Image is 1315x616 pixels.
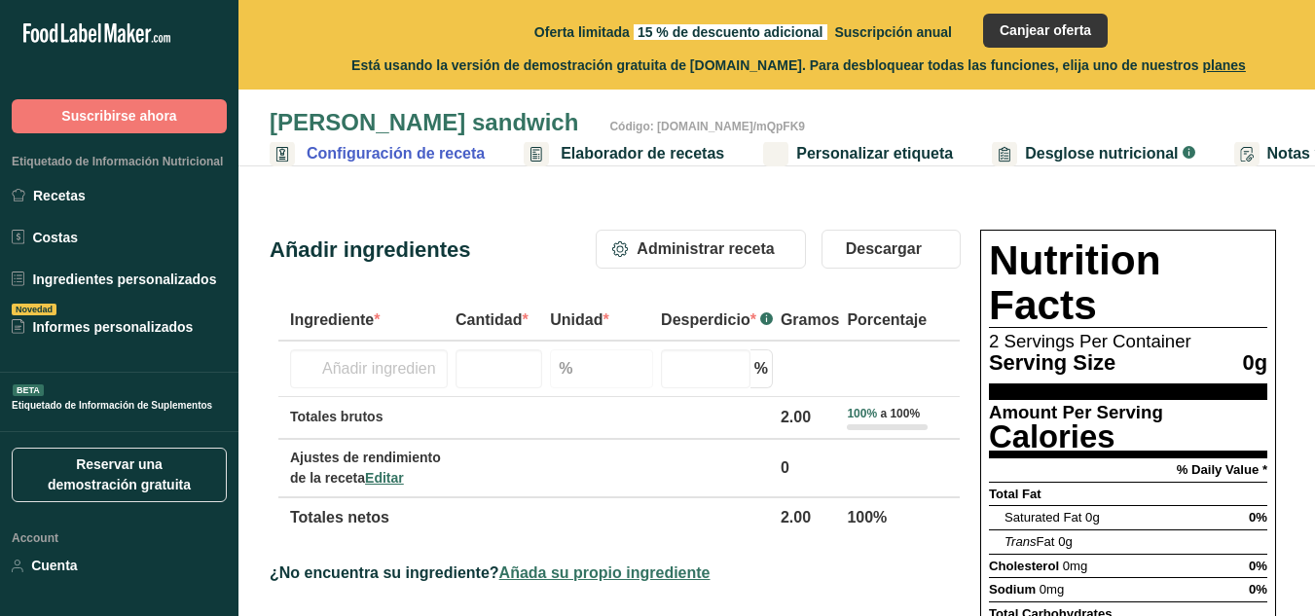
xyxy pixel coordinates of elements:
div: 2 Servings Per Container [989,332,1267,351]
a: Desglose nutricional [992,141,1194,166]
th: 100% [843,496,931,537]
span: Añada su propio ingrediente [499,562,711,585]
span: planes [1203,57,1246,73]
span: 0% [1249,582,1267,597]
div: Desperdicio [661,308,773,332]
span: Cholesterol [989,559,1059,573]
span: Sodium [989,582,1036,597]
span: Está usando la versión de demostración gratuita de [DOMAIN_NAME]. Para desbloquear todas las func... [351,55,1246,76]
div: Calories [989,422,1163,451]
div: Administrar receta [637,237,774,261]
span: Fat [1005,534,1055,549]
th: Totales netos [286,496,777,537]
section: % Daily Value * [989,458,1267,482]
span: Gramos [781,308,839,332]
span: Desglose nutricional [1025,142,1178,165]
span: Editar [365,470,404,486]
div: Informes personalizados [12,317,193,338]
span: 15 % de descuento adicional [634,24,827,40]
div: Novedad [12,304,56,315]
span: Elaborador de recetas [561,142,724,165]
span: Personalizar etiqueta [796,142,953,165]
span: Configuración de receta [307,142,485,165]
th: 2.00 [777,496,843,537]
span: Saturated Fat [1005,510,1081,525]
span: 0mg [1063,559,1088,573]
span: Porcentaje [847,308,927,332]
div: Oferta limitada [490,19,952,43]
span: 0g [1085,510,1100,525]
div: [PERSON_NAME] sandwich [270,105,602,142]
span: Serving Size [989,351,1115,376]
h1: Nutrition Facts [989,238,1267,328]
div: Totales brutos [290,407,448,427]
span: Ingrediente [290,308,380,332]
span: Cantidad [456,308,529,332]
button: Canjear oferta [983,14,1108,48]
span: 0mg [1040,582,1065,597]
span: 0g [1058,534,1073,549]
span: Descargar [846,237,922,261]
div: BETA [13,384,44,396]
button: Descargar [822,230,961,269]
span: Total Fat [989,487,1041,501]
button: Suscribirse ahora [12,99,227,133]
span: 100% [847,407,877,420]
span: Unidad [550,308,608,332]
span: Canjear oferta [1000,20,1091,41]
div: Ajustes de rendimiento de la receta [290,448,448,489]
span: 0g [1242,351,1267,376]
span: Suscripción anual [834,24,952,40]
a: Elaborador de recetas [524,141,724,166]
div: 0 [781,456,839,480]
span: a 100% [880,407,920,420]
div: ¿No encuentra su ingrediente? [270,562,961,585]
span: Suscribirse ahora [61,106,176,127]
a: Reservar una demostración gratuita [12,448,227,502]
i: Trans [1005,534,1037,549]
div: Amount Per Serving [989,404,1163,422]
button: Administrar receta [596,230,805,269]
span: 0% [1249,510,1267,525]
span: 0% [1249,559,1267,573]
div: Añadir ingredientes [270,234,471,266]
div: Código: [DOMAIN_NAME]/mQpFK9 [609,118,805,135]
div: 2.00 [781,406,839,429]
a: Personalizar etiqueta [763,141,953,166]
input: Añadir ingrediente [290,349,448,388]
a: Configuración de receta [270,141,485,166]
